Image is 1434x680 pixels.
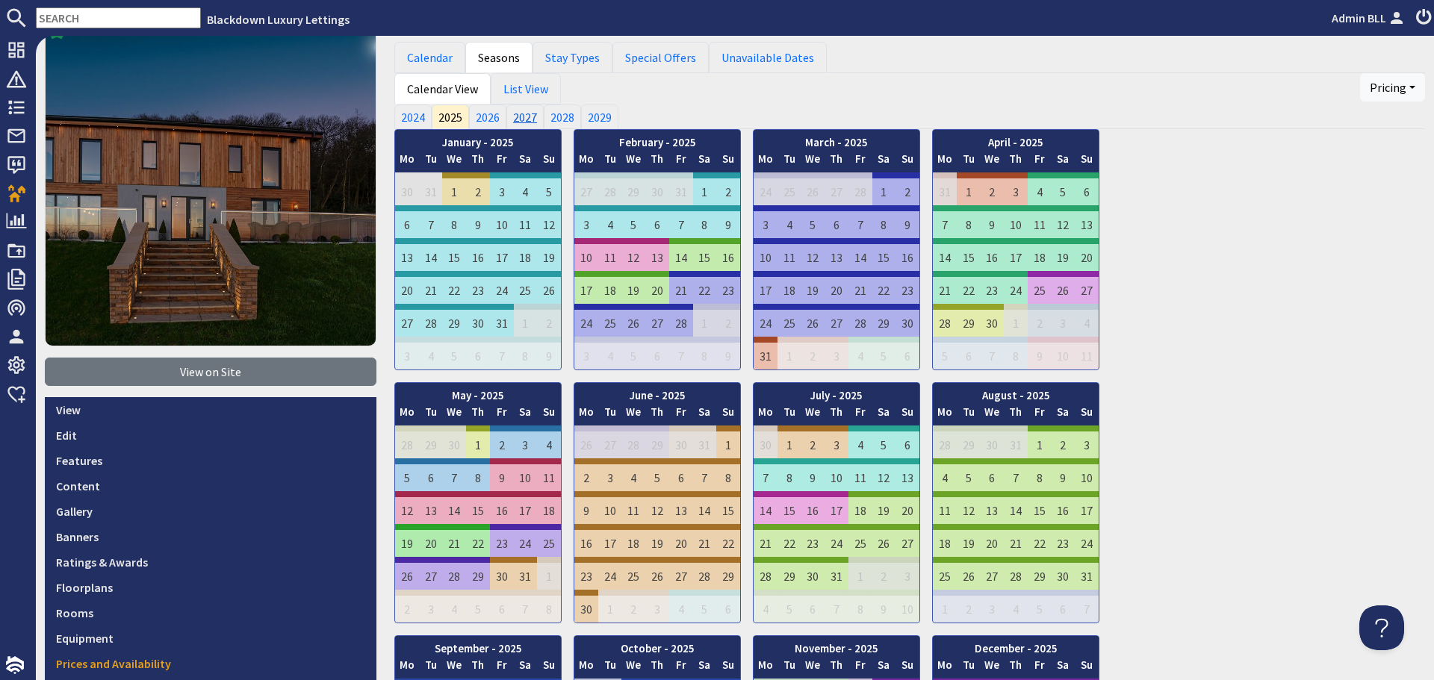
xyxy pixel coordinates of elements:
td: 8 [872,205,896,238]
a: View [45,397,376,422]
td: 28 [848,172,872,205]
a: Admin BLL [1332,9,1407,27]
th: Tu [598,151,622,172]
td: 9 [980,205,1004,238]
th: February - 2025 [574,130,740,152]
td: 4 [598,337,622,369]
td: 4 [848,425,872,458]
td: 2 [716,172,740,205]
th: Fr [490,151,514,172]
td: 20 [1075,238,1099,271]
th: May - 2025 [395,383,561,405]
td: 28 [933,304,957,337]
th: Th [825,151,848,172]
td: 7 [848,205,872,238]
td: 6 [466,337,490,369]
td: 5 [801,205,825,238]
td: 6 [645,205,669,238]
td: 7 [669,337,693,369]
td: 24 [754,304,777,337]
td: 6 [1075,172,1099,205]
th: Sa [693,151,717,172]
td: 13 [395,238,419,271]
th: Fr [848,151,872,172]
td: 9 [716,205,740,238]
td: 5 [537,172,561,205]
td: 20 [395,271,419,304]
td: 30 [645,172,669,205]
th: Th [466,404,490,425]
td: 11 [537,458,561,491]
th: Tu [957,151,981,172]
th: Th [1004,151,1028,172]
th: Su [716,151,740,172]
td: 20 [825,271,848,304]
td: 29 [957,304,981,337]
td: 30 [754,425,777,458]
th: Sa [1052,404,1075,425]
th: We [801,404,825,425]
td: 6 [957,337,981,369]
a: Floorplans [45,575,376,600]
th: Tu [957,404,981,425]
th: Mo [574,151,598,172]
td: 8 [1004,337,1028,369]
td: 30 [395,172,419,205]
td: 24 [490,271,514,304]
th: Tu [777,404,801,425]
td: 26 [1052,271,1075,304]
th: Mo [395,404,419,425]
td: 31 [490,304,514,337]
th: Sa [693,404,717,425]
a: Ratings & Awards [45,549,376,575]
td: 17 [490,238,514,271]
td: 2 [801,337,825,369]
td: 15 [442,238,466,271]
a: 9.9 [45,15,376,358]
td: 3 [574,337,598,369]
td: 2 [716,304,740,337]
th: January - 2025 [395,130,561,152]
td: 26 [801,304,825,337]
td: 31 [669,172,693,205]
td: 18 [1028,238,1052,271]
td: 31 [754,337,777,369]
td: 17 [1004,238,1028,271]
th: Su [537,404,561,425]
th: Fr [669,404,693,425]
td: 2 [896,172,919,205]
td: 4 [1075,304,1099,337]
button: Pricing [1360,73,1425,102]
td: 8 [693,205,717,238]
td: 28 [669,304,693,337]
td: 26 [621,304,645,337]
td: 27 [1075,271,1099,304]
td: 5 [872,425,896,458]
td: 10 [490,205,514,238]
td: 12 [801,238,825,271]
td: 29 [442,304,466,337]
th: Sa [514,151,538,172]
td: 3 [825,425,848,458]
td: 10 [754,238,777,271]
td: 28 [598,172,622,205]
td: 5 [872,337,896,369]
td: 13 [1075,205,1099,238]
th: We [980,151,1004,172]
input: SEARCH [36,7,201,28]
th: Mo [395,151,419,172]
td: 27 [825,304,848,337]
img: staytech_i_w-64f4e8e9ee0a9c174fd5317b4b171b261742d2d393467e5bdba4413f4f884c10.svg [6,656,24,674]
a: 2028 [544,105,581,128]
a: Gallery [45,499,376,524]
td: 1 [716,425,740,458]
td: 16 [896,238,919,271]
td: 8 [693,337,717,369]
td: 8 [442,205,466,238]
td: 11 [1028,205,1052,238]
td: 1 [693,304,717,337]
td: 4 [514,172,538,205]
a: Equipment [45,626,376,651]
td: 2 [466,172,490,205]
td: 2 [490,425,514,458]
